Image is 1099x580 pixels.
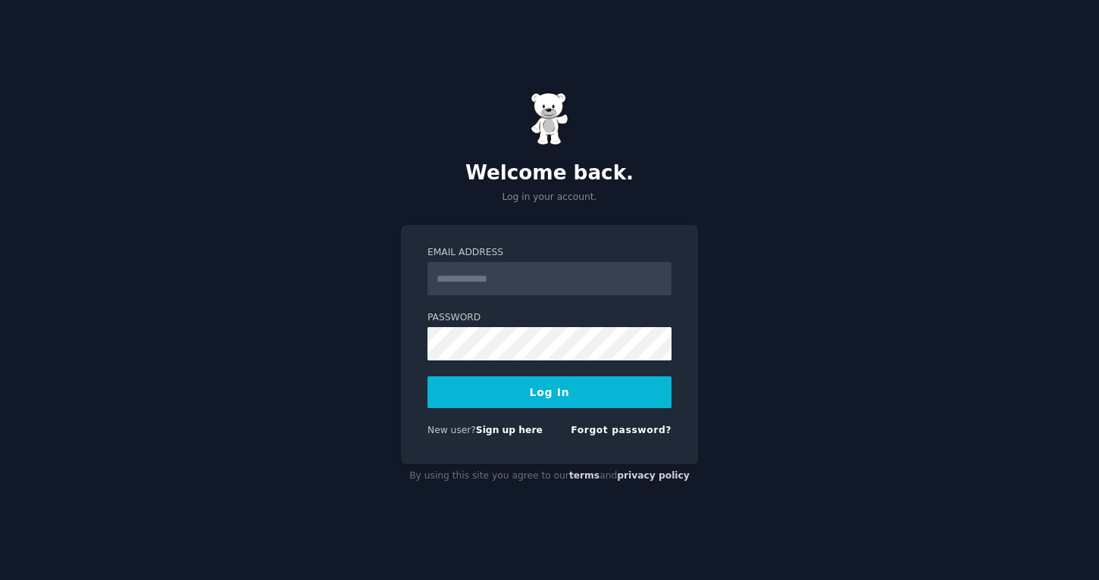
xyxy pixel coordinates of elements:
[571,425,672,435] a: Forgot password?
[476,425,543,435] a: Sign up here
[427,246,672,260] label: Email Address
[401,191,698,204] p: Log in your account.
[427,311,672,325] label: Password
[617,470,690,481] a: privacy policy
[427,376,672,408] button: Log In
[569,470,600,481] a: terms
[401,161,698,186] h2: Welcome back.
[401,464,698,488] div: By using this site you agree to our and
[531,92,568,145] img: Gummy Bear
[427,425,476,435] span: New user?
